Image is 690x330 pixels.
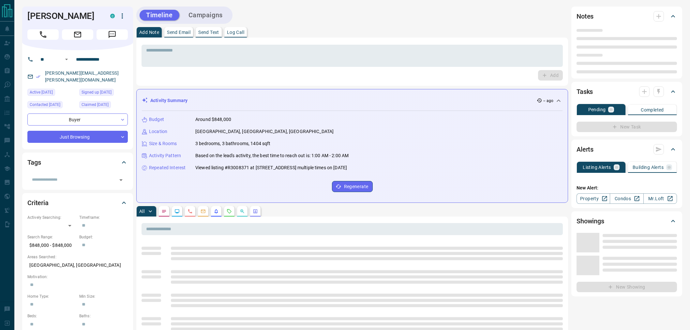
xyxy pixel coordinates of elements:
p: Completed [641,108,664,112]
h2: Showings [577,216,604,226]
p: New Alert: [577,185,677,191]
p: Baths: [79,313,128,319]
div: Thu Sep 25 2025 [79,101,128,110]
div: Criteria [27,195,128,211]
div: Notes [577,8,677,24]
button: Regenerate [332,181,373,192]
p: 3 bedrooms, 3 bathrooms, 1404 sqft [195,140,270,147]
svg: Agent Actions [253,209,258,214]
p: Building Alerts [633,165,664,170]
div: Showings [577,213,677,229]
h1: [PERSON_NAME] [27,11,100,21]
button: Open [63,55,70,63]
h2: Alerts [577,144,593,155]
a: [PERSON_NAME][EMAIL_ADDRESS][PERSON_NAME][DOMAIN_NAME] [45,70,119,82]
p: Pending [588,107,606,112]
svg: Requests [227,209,232,214]
p: Send Email [167,30,190,35]
div: Tags [27,155,128,170]
h2: Criteria [27,198,49,208]
svg: Lead Browsing Activity [174,209,180,214]
a: Property [577,193,610,204]
p: Around $848,000 [195,116,231,123]
svg: Calls [187,209,193,214]
span: Contacted [DATE] [30,101,60,108]
p: Activity Pattern [149,152,181,159]
p: Home Type: [27,293,76,299]
p: Location [149,128,167,135]
h2: Tasks [577,86,593,97]
div: Buyer [27,113,128,126]
div: Thu Sep 25 2025 [79,89,128,98]
span: Call [27,29,59,40]
h2: Tags [27,157,41,168]
svg: Opportunities [240,209,245,214]
p: $848,000 - $848,000 [27,240,76,251]
p: Send Text [198,30,219,35]
p: Size & Rooms [149,140,177,147]
p: Repeated Interest [149,164,186,171]
svg: Listing Alerts [214,209,219,214]
p: Motivation: [27,274,128,280]
p: Min Size: [79,293,128,299]
p: Actively Searching: [27,215,76,220]
h2: Notes [577,11,593,22]
p: All [139,209,144,214]
p: Log Call [227,30,244,35]
div: condos.ca [110,14,115,18]
p: Areas Searched: [27,254,128,260]
p: Timeframe: [79,215,128,220]
button: Timeline [140,10,179,21]
div: Just Browsing [27,131,128,143]
a: Condos [610,193,643,204]
p: Budget: [79,234,128,240]
button: Campaigns [182,10,229,21]
p: [GEOGRAPHIC_DATA], [GEOGRAPHIC_DATA] [27,260,128,271]
span: Claimed [DATE] [82,101,109,108]
div: Tasks [577,84,677,99]
div: Activity Summary-- ago [142,95,562,107]
div: Thu Sep 25 2025 [27,101,76,110]
p: Viewed listing #R3008371 at [STREET_ADDRESS] multiple times on [DATE] [195,164,347,171]
p: Search Range: [27,234,76,240]
p: -- ago [543,98,553,104]
span: Email [62,29,93,40]
svg: Emails [201,209,206,214]
p: Based on the lead's activity, the best time to reach out is: 1:00 AM - 2:00 AM [195,152,349,159]
span: Signed up [DATE] [82,89,112,96]
a: Mr.Loft [643,193,677,204]
span: Active [DATE] [30,89,53,96]
div: Alerts [577,142,677,157]
svg: Email Verified [36,74,40,79]
div: Thu Sep 25 2025 [27,89,76,98]
p: Beds: [27,313,76,319]
span: Message [97,29,128,40]
p: Add Note [139,30,159,35]
p: [GEOGRAPHIC_DATA], [GEOGRAPHIC_DATA], [GEOGRAPHIC_DATA] [195,128,334,135]
p: Activity Summary [150,97,187,104]
svg: Notes [161,209,167,214]
p: Budget [149,116,164,123]
button: Open [116,175,126,185]
p: Listing Alerts [583,165,611,170]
